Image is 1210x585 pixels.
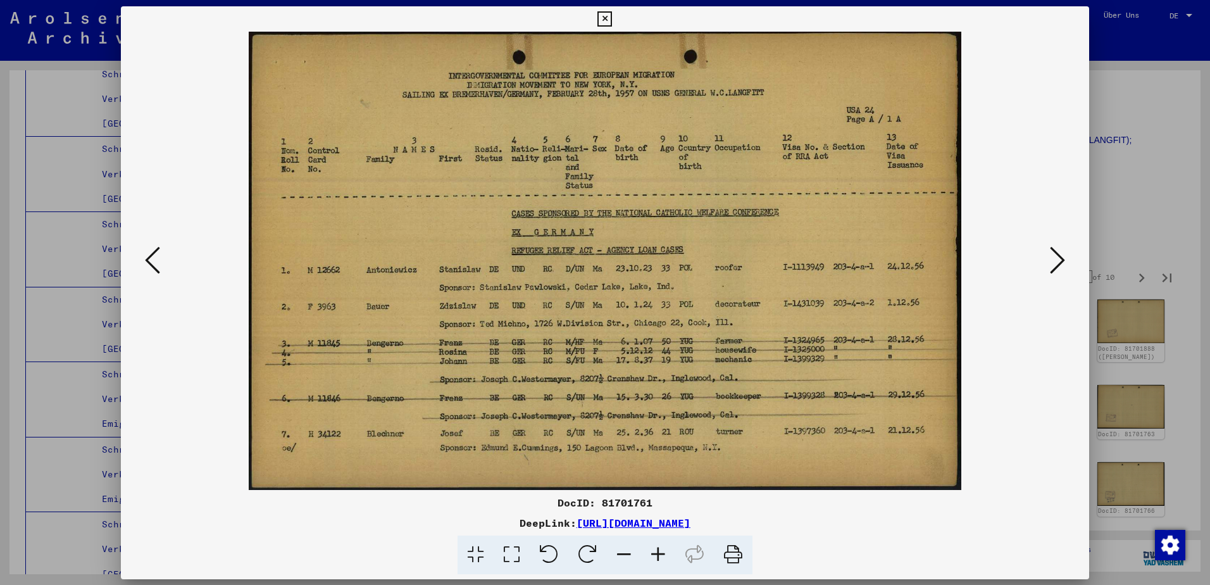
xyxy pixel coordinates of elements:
div: Zustimmung ändern [1154,529,1185,560]
div: DocID: 81701761 [121,495,1089,510]
img: 001.jpg [164,32,1046,490]
img: Zustimmung ändern [1155,530,1185,560]
div: DeepLink: [121,515,1089,531]
a: [URL][DOMAIN_NAME] [577,517,690,529]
